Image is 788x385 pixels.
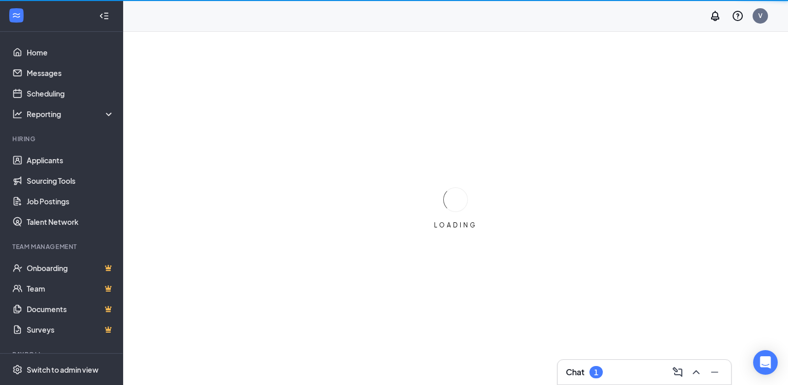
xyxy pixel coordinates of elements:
svg: QuestionInfo [732,10,744,22]
svg: ChevronUp [690,366,702,378]
div: V [758,11,762,20]
div: Open Intercom Messenger [753,350,778,375]
a: TeamCrown [27,278,114,299]
svg: Settings [12,364,23,375]
div: Switch to admin view [27,364,98,375]
div: LOADING [430,221,481,229]
svg: Minimize [708,366,721,378]
a: DocumentsCrown [27,299,114,319]
a: Messages [27,63,114,83]
div: Payroll [12,350,112,359]
button: Minimize [706,364,723,380]
svg: Notifications [709,10,721,22]
h3: Chat [566,367,584,378]
a: Sourcing Tools [27,170,114,191]
a: OnboardingCrown [27,258,114,278]
svg: Collapse [99,11,109,21]
a: Job Postings [27,191,114,211]
button: ChevronUp [688,364,704,380]
div: Team Management [12,242,112,251]
a: Applicants [27,150,114,170]
div: Hiring [12,134,112,143]
svg: ComposeMessage [672,366,684,378]
div: Reporting [27,109,115,119]
div: 1 [594,368,598,377]
a: Talent Network [27,211,114,232]
a: Home [27,42,114,63]
a: Scheduling [27,83,114,104]
svg: Analysis [12,109,23,119]
a: SurveysCrown [27,319,114,340]
svg: WorkstreamLogo [11,10,22,21]
button: ComposeMessage [669,364,686,380]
